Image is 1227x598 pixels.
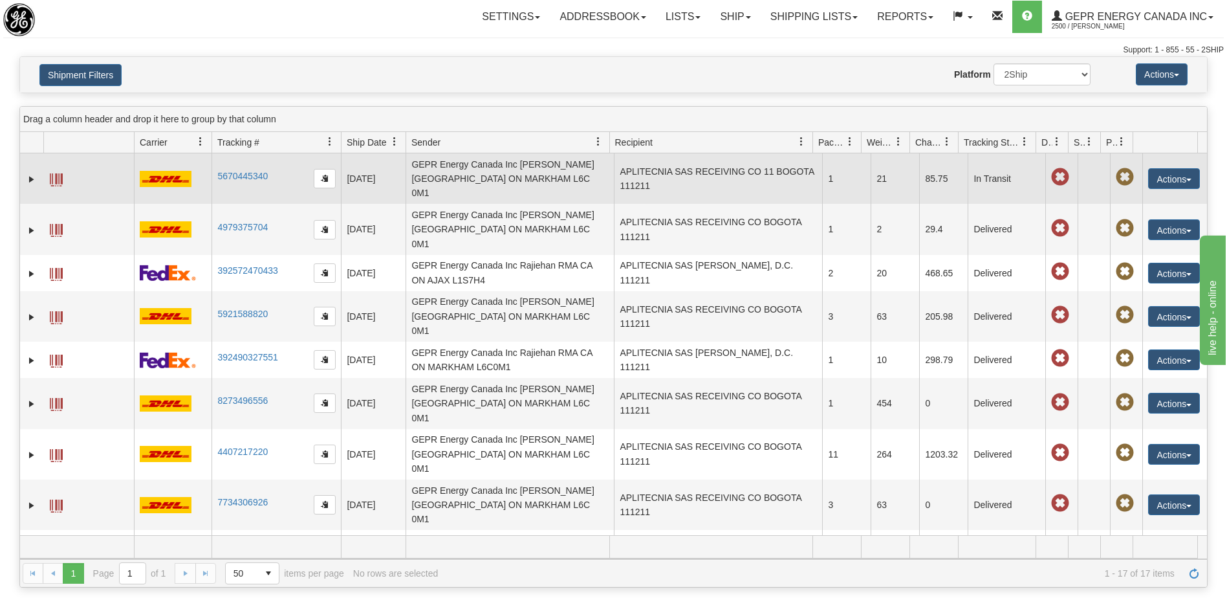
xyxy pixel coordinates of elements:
[915,136,942,149] span: Charge
[406,378,614,428] td: GEPR Energy Canada Inc [PERSON_NAME] [GEOGRAPHIC_DATA] ON MARKHAM L6C 0M1
[968,153,1045,204] td: In Transit
[1051,306,1069,324] span: Late
[406,255,614,291] td: GEPR Energy Canada Inc Rajiehan RMA CA ON AJAX L1S7H4
[968,429,1045,480] td: Delivered
[1148,219,1200,240] button: Actions
[3,3,35,36] img: logo2500.jpg
[341,480,406,530] td: [DATE]
[217,447,268,457] a: 4407217220
[217,497,268,507] a: 7734306926
[1116,168,1134,186] span: Pickup Not Assigned
[1136,63,1188,85] button: Actions
[314,495,336,515] button: Copy to clipboard
[314,445,336,464] button: Copy to clipboard
[919,480,968,530] td: 0
[217,171,268,181] a: 5670445340
[919,204,968,254] td: 29.4
[341,342,406,378] td: [DATE]
[822,378,871,428] td: 1
[406,342,614,378] td: GEPR Energy Canada Inc Rajiehan RMA CA ON MARKHAM L6C0M1
[968,255,1045,291] td: Delivered
[871,480,919,530] td: 63
[140,265,196,281] img: 2 - FedEx Express®
[1106,136,1117,149] span: Pickup Status
[140,395,191,412] img: 7 - DHL_Worldwide
[217,309,268,319] a: 5921588820
[341,530,406,581] td: [DATE]
[140,446,191,462] img: 7 - DHL_Worldwide
[50,305,63,326] a: Label
[1184,563,1204,584] a: Refresh
[140,171,191,187] img: 7 - DHL_Worldwide
[1116,393,1134,412] span: Pickup Not Assigned
[347,136,386,149] span: Ship Date
[919,255,968,291] td: 468.65
[472,1,550,33] a: Settings
[919,291,968,342] td: 205.98
[319,131,341,153] a: Tracking # filter column settings
[656,1,710,33] a: Lists
[25,397,38,410] a: Expand
[93,562,166,584] span: Page of 1
[614,342,822,378] td: APLITECNIA SAS [PERSON_NAME], D.C. 111211
[1074,136,1085,149] span: Shipment Issues
[964,136,1020,149] span: Tracking Status
[140,136,168,149] span: Carrier
[871,530,919,581] td: 415
[790,131,812,153] a: Recipient filter column settings
[822,204,871,254] td: 1
[50,392,63,413] a: Label
[1014,131,1036,153] a: Tracking Status filter column settings
[1042,1,1223,33] a: GEPR Energy Canada Inc 2500 / [PERSON_NAME]
[20,107,1207,132] div: grid grouping header
[761,1,867,33] a: Shipping lists
[25,267,38,280] a: Expand
[822,530,871,581] td: 1
[1051,444,1069,462] span: Late
[25,354,38,367] a: Expand
[406,480,614,530] td: GEPR Energy Canada Inc [PERSON_NAME] [GEOGRAPHIC_DATA] ON MARKHAM L6C 0M1
[871,378,919,428] td: 454
[411,136,440,149] span: Sender
[1062,11,1207,22] span: GEPR Energy Canada Inc
[341,291,406,342] td: [DATE]
[936,131,958,153] a: Charge filter column settings
[1041,136,1052,149] span: Delivery Status
[1052,20,1149,33] span: 2500 / [PERSON_NAME]
[1111,131,1133,153] a: Pickup Status filter column settings
[217,352,277,362] a: 392490327551
[25,224,38,237] a: Expand
[919,342,968,378] td: 298.79
[614,378,822,428] td: APLITECNIA SAS RECEIVING CO BOGOTA 111211
[63,563,83,584] span: Page 1
[341,429,406,480] td: [DATE]
[353,568,439,579] div: No rows are selected
[614,530,822,581] td: APLITECNIA SAS RECEIVING CO BOGOTA 111211
[25,173,38,186] a: Expand
[3,45,1224,56] div: Support: 1 - 855 - 55 - 2SHIP
[314,393,336,413] button: Copy to clipboard
[968,204,1045,254] td: Delivered
[887,131,909,153] a: Weight filter column settings
[615,136,653,149] span: Recipient
[120,563,146,584] input: Page 1
[50,168,63,188] a: Label
[587,131,609,153] a: Sender filter column settings
[1116,263,1134,281] span: Pickup Not Assigned
[822,291,871,342] td: 3
[341,153,406,204] td: [DATE]
[25,499,38,512] a: Expand
[1148,393,1200,414] button: Actions
[225,562,344,584] span: items per page
[919,530,968,581] td: 1876.05
[919,378,968,428] td: 0
[822,153,871,204] td: 1
[822,342,871,378] td: 1
[10,8,120,23] div: live help - online
[614,255,822,291] td: APLITECNIA SAS [PERSON_NAME], D.C. 111211
[822,255,871,291] td: 2
[867,136,894,149] span: Weight
[614,429,822,480] td: APLITECNIA SAS RECEIVING CO BOGOTA 111211
[314,169,336,188] button: Copy to clipboard
[190,131,212,153] a: Carrier filter column settings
